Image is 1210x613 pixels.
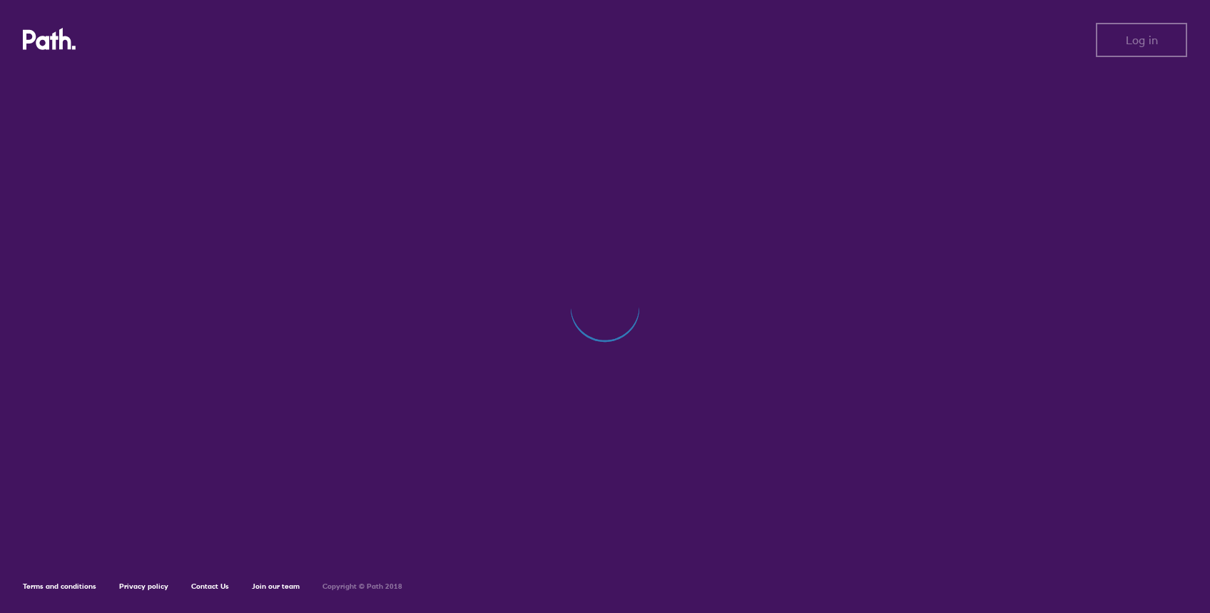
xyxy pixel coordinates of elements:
[191,582,229,591] a: Contact Us
[23,582,96,591] a: Terms and conditions
[322,582,402,591] h6: Copyright © Path 2018
[252,582,300,591] a: Join our team
[1126,34,1158,46] span: Log in
[1096,23,1187,57] button: Log in
[119,582,168,591] a: Privacy policy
